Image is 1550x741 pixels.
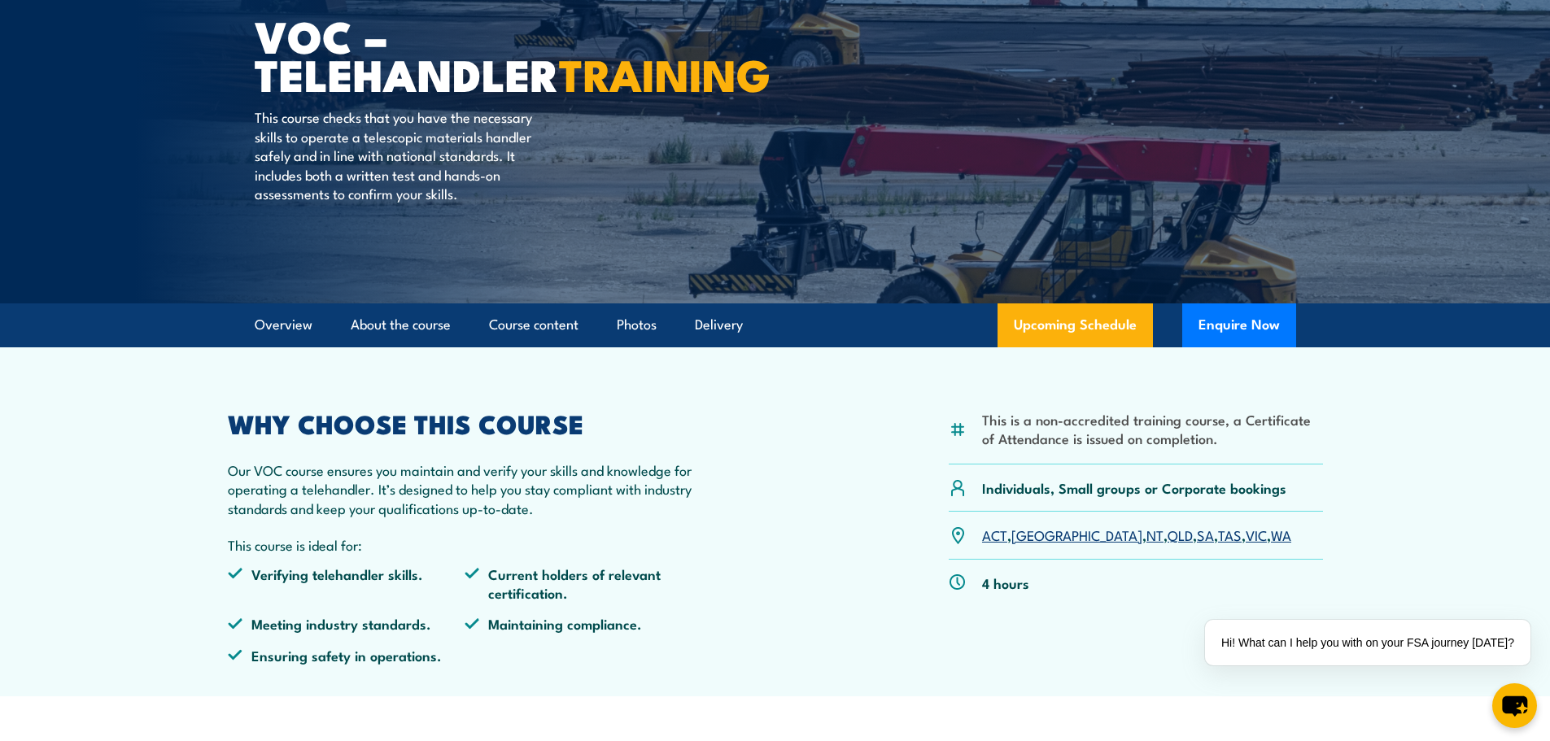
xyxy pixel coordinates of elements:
[695,303,743,347] a: Delivery
[228,614,465,633] li: Meeting industry standards.
[1182,303,1296,347] button: Enquire Now
[1492,683,1537,728] button: chat-button
[617,303,657,347] a: Photos
[465,614,702,633] li: Maintaining compliance.
[982,410,1323,448] li: This is a non-accredited training course, a Certificate of Attendance is issued on completion.
[351,303,451,347] a: About the course
[228,460,703,517] p: Our VOC course ensures you maintain and verify your skills and knowledge for operating a telehand...
[1011,525,1142,544] a: [GEOGRAPHIC_DATA]
[228,412,703,434] h2: WHY CHOOSE THIS COURSE
[982,573,1029,592] p: 4 hours
[982,525,1007,544] a: ACT
[228,535,703,554] p: This course is ideal for:
[1271,525,1291,544] a: WA
[489,303,579,347] a: Course content
[255,16,657,92] h1: VOC – Telehandler
[1218,525,1242,544] a: TAS
[559,39,771,107] strong: TRAINING
[982,478,1286,497] p: Individuals, Small groups or Corporate bookings
[1246,525,1267,544] a: VIC
[465,564,702,603] li: Current holders of relevant certification.
[1168,525,1193,544] a: QLD
[982,525,1291,544] p: , , , , , , ,
[228,646,465,665] li: Ensuring safety in operations.
[255,303,312,347] a: Overview
[1205,620,1530,665] div: Hi! What can I help you with on your FSA journey [DATE]?
[1146,525,1164,544] a: NT
[228,564,465,603] li: Verifying telehandler skills.
[1197,525,1214,544] a: SA
[998,303,1153,347] a: Upcoming Schedule
[255,107,552,203] p: This course checks that you have the necessary skills to operate a telescopic materials handler s...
